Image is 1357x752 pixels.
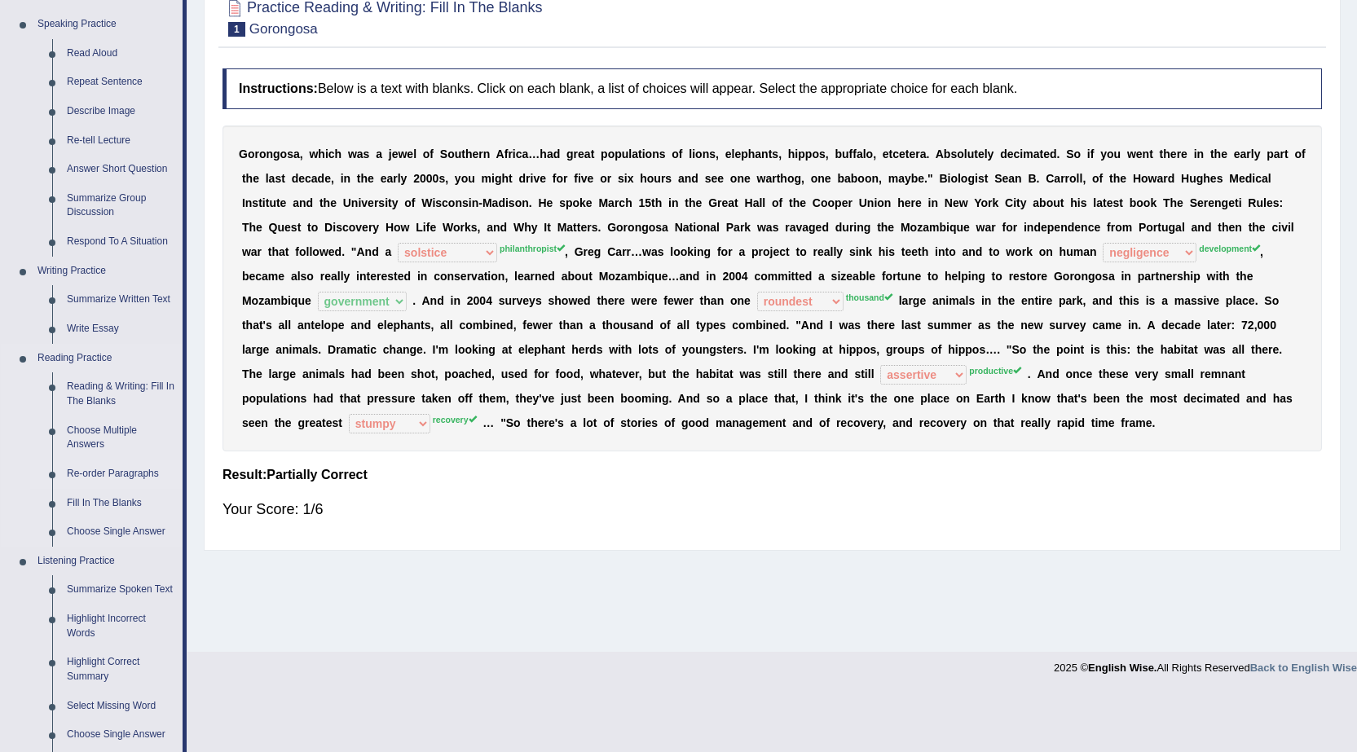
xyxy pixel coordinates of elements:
b: i [578,172,581,185]
b: v [581,172,588,185]
b: t [974,147,978,161]
b: S [440,147,447,161]
b: t [591,147,595,161]
b: h [318,147,325,161]
b: a [522,147,529,161]
a: Summarize Group Discussion [59,184,183,227]
a: Highlight Incorrect Words [59,605,183,648]
a: Summarize Spoken Text [59,575,183,605]
b: C [1046,172,1054,185]
b: o [259,147,267,161]
b: l [958,172,961,185]
b: Instructions: [239,81,318,95]
b: e [298,172,305,185]
b: r [478,147,482,161]
b: G [239,147,248,161]
b: b [835,147,842,161]
b: 0 [433,172,439,185]
a: Listening Practice [30,547,183,576]
b: e [578,147,584,161]
b: a [844,172,851,185]
b: o [423,147,430,161]
b: d [1000,147,1007,161]
b: , [801,172,804,185]
b: r [1246,147,1250,161]
b: y [401,172,408,185]
b: e [540,172,546,185]
small: Gorongosa [249,21,318,37]
a: Read Aloud [59,39,183,68]
b: i [692,147,695,161]
b: u [622,147,629,161]
b: h [1214,147,1222,161]
b: c [1014,147,1020,161]
b: a [1054,172,1060,185]
b: a [293,147,300,161]
b: t [1284,147,1289,161]
b: y [455,172,461,185]
b: l [413,147,416,161]
b: . [924,172,927,185]
b: 2 [413,172,420,185]
b: e [978,147,985,161]
b: i [530,172,533,185]
b: t [357,172,361,185]
b: e [392,147,399,161]
b: a [857,147,863,161]
b: n [871,172,879,185]
b: e [381,172,387,185]
b: r [574,147,578,161]
b: h [465,147,473,161]
a: Reading Practice [30,344,183,373]
b: j [389,147,392,161]
b: r [1065,172,1069,185]
b: l [266,172,269,185]
b: i [948,172,951,185]
b: o [1295,147,1302,161]
b: p [1267,147,1274,161]
b: e [1136,147,1143,161]
b: r [508,147,512,161]
b: y [1100,147,1107,161]
b: n [1015,172,1022,185]
b: u [1114,147,1121,161]
b: s [287,147,293,161]
b: o [857,172,865,185]
a: Back to English Wise [1250,662,1357,674]
b: n [652,147,659,161]
b: . [1057,147,1060,161]
b: n [1143,147,1150,161]
b: i [624,172,628,185]
b: e [324,172,331,185]
b: s [659,147,666,161]
b: l [731,147,734,161]
b: o [811,172,818,185]
b: h [246,172,253,185]
b: p [741,147,748,161]
b: n [817,172,825,185]
b: o [280,147,288,161]
b: r [526,172,530,185]
b: h [788,147,795,161]
b: a [1008,172,1015,185]
b: c [328,147,335,161]
b: w [398,147,407,161]
a: Describe Image [59,97,183,126]
b: i [642,147,645,161]
b: n [266,147,273,161]
b: s [275,172,281,185]
b: d [318,172,325,185]
b: s [618,172,624,185]
b: a [357,147,363,161]
b: i [975,172,978,185]
b: e [1181,147,1187,161]
b: s [665,172,672,185]
b: c [892,147,899,161]
a: Select Missing Word [59,692,183,721]
b: t [777,172,781,185]
b: o [961,172,968,185]
b: r [915,147,919,161]
b: A [496,147,504,161]
b: u [455,147,462,161]
b: g [495,172,502,185]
